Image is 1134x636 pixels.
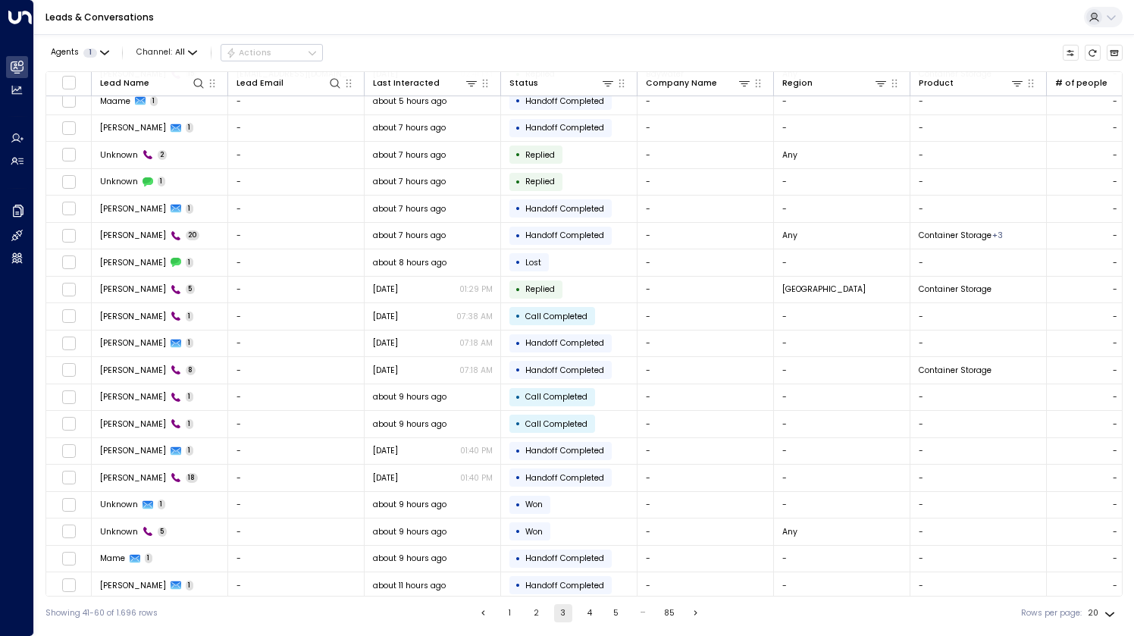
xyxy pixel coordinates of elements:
td: - [910,546,1047,572]
td: - [637,546,774,572]
span: Unknown [100,526,138,537]
td: - [910,249,1047,276]
div: Status [509,76,616,90]
td: - [774,411,910,437]
div: - [1113,96,1117,107]
span: Replied [525,284,555,295]
p: 07:18 AM [459,365,493,376]
div: - [1113,176,1117,187]
td: - [228,115,365,142]
span: Any [782,149,797,161]
td: - [637,465,774,491]
td: - [228,277,365,303]
td: - [228,196,365,222]
span: 1 [186,392,194,402]
div: - [1113,391,1117,403]
span: about 7 hours ago [373,176,446,187]
div: - [1113,149,1117,161]
span: All [175,48,185,57]
td: - [637,115,774,142]
div: • [515,495,521,515]
td: - [228,384,365,411]
span: Victoria Toteman [100,418,166,430]
span: Bilal Delbani [100,311,166,322]
span: Toggle select row [61,443,76,458]
span: Handoff Completed [525,580,604,591]
div: - [1113,284,1117,295]
span: Toggle select row [61,309,76,324]
div: - [1113,499,1117,510]
div: - [1113,203,1117,215]
span: Handoff Completed [525,230,604,241]
span: Toggle select row [61,525,76,539]
td: - [910,411,1047,437]
div: Lead Email [237,76,343,90]
span: about 7 hours ago [373,149,446,161]
div: - [1113,445,1117,456]
div: Button group with a nested menu [221,44,323,62]
span: about 5 hours ago [373,96,446,107]
span: Bilal Delbani [100,284,166,295]
td: - [228,492,365,519]
div: Lead Name [100,77,149,90]
span: Call Completed [525,418,587,430]
span: Agents [51,49,79,57]
span: 1 [158,500,166,509]
div: Last Interacted [373,77,440,90]
div: Showing 41-60 of 1.696 rows [45,607,158,619]
div: 20 [1088,604,1118,622]
td: - [228,546,365,572]
span: Victoria Toteman [100,391,166,403]
td: - [774,384,910,411]
td: - [637,519,774,545]
td: - [228,438,365,465]
p: 07:38 AM [456,311,493,322]
p: 01:29 PM [459,284,493,295]
td: - [228,331,365,357]
span: Handoff Completed [525,365,604,376]
td: - [637,303,774,330]
a: Leads & Conversations [45,11,154,23]
div: - [1113,553,1117,564]
span: Toggle select row [61,94,76,108]
button: Channel:All [132,45,202,61]
span: Replied [525,149,555,161]
td: - [637,411,774,437]
td: - [637,331,774,357]
td: - [637,169,774,196]
span: John Doe [100,122,166,133]
td: - [774,196,910,222]
button: Go to previous page [475,604,493,622]
span: Handoff Completed [525,203,604,215]
span: Call Completed [525,391,587,403]
span: 1 [186,204,194,214]
div: • [515,360,521,380]
div: Lead Email [237,77,283,90]
td: - [637,438,774,465]
td: - [637,249,774,276]
button: page 3 [554,604,572,622]
span: about 9 hours ago [373,526,446,537]
td: - [910,572,1047,599]
div: Region [782,76,888,90]
span: 1 [83,49,97,58]
span: Handoff Completed [525,122,604,133]
button: Customize [1063,45,1079,61]
p: 01:40 PM [460,445,493,456]
span: 1 [145,553,153,563]
span: Toggle select row [61,578,76,593]
div: … [634,604,652,622]
td: - [910,465,1047,491]
span: about 9 hours ago [373,499,446,510]
div: • [515,441,521,461]
td: - [774,357,910,384]
span: about 7 hours ago [373,230,446,241]
span: Refresh [1085,45,1101,61]
div: • [515,414,521,434]
div: • [515,145,521,164]
span: about 11 hours ago [373,580,446,591]
span: 18 [186,473,199,483]
span: London [782,284,866,295]
td: - [228,519,365,545]
td: - [774,438,910,465]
